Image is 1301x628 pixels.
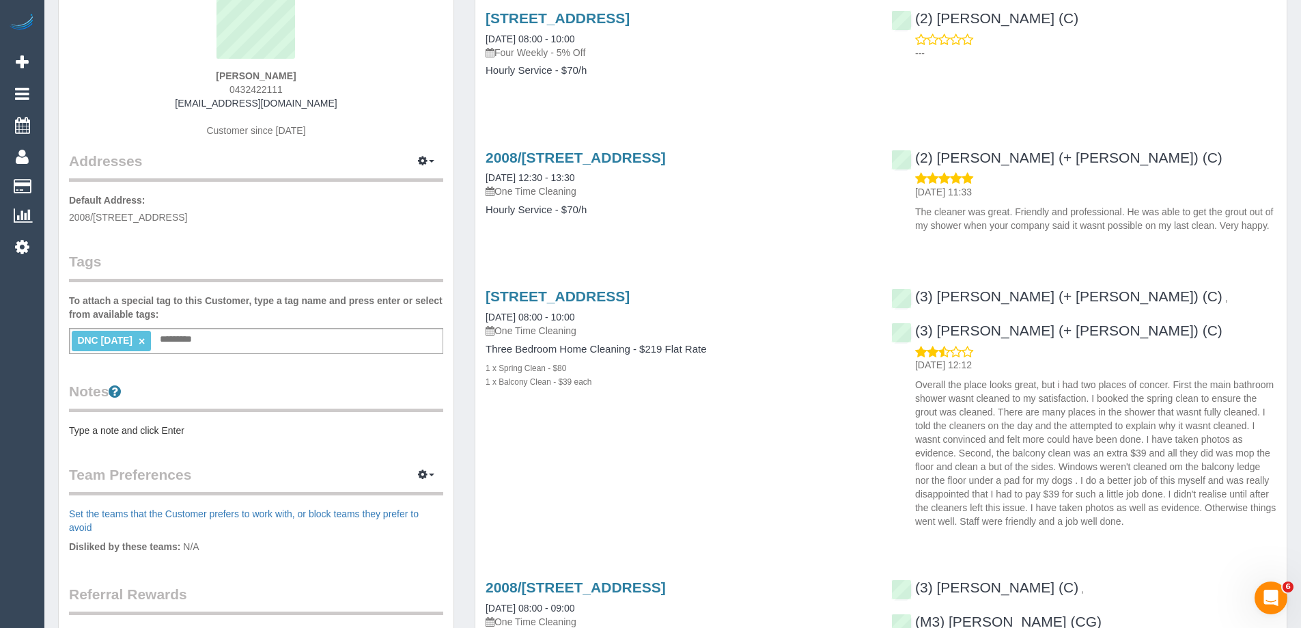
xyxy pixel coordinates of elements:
[486,364,566,373] small: 1 x Spring Clean - $80
[69,212,188,223] span: 2008/[STREET_ADDRESS]
[486,204,871,216] h4: Hourly Service - $70/h
[1081,584,1084,595] span: ,
[69,294,443,321] label: To attach a special tag to this Customer, type a tag name and press enter or select from availabl...
[486,579,666,595] a: 2008/[STREET_ADDRESS]
[69,424,443,437] pre: Type a note and click Enter
[486,10,630,26] a: [STREET_ADDRESS]
[486,46,871,59] p: Four Weekly - 5% Off
[69,251,443,282] legend: Tags
[486,603,574,614] a: [DATE] 08:00 - 09:00
[891,323,1222,338] a: (3) [PERSON_NAME] (+ [PERSON_NAME]) (C)
[486,377,591,387] small: 1 x Balcony Clean - $39 each
[891,579,1078,595] a: (3) [PERSON_NAME] (C)
[69,381,443,412] legend: Notes
[891,288,1222,304] a: (3) [PERSON_NAME] (+ [PERSON_NAME]) (C)
[915,358,1276,372] p: [DATE] 12:12
[915,46,1276,60] p: ---
[175,98,337,109] a: [EMAIL_ADDRESS][DOMAIN_NAME]
[69,540,180,554] label: Disliked by these teams:
[486,65,871,77] h4: Hourly Service - $70/h
[229,84,283,95] span: 0432422111
[69,193,145,207] label: Default Address:
[216,70,296,81] strong: [PERSON_NAME]
[486,324,871,338] p: One Time Cleaning
[69,508,419,533] a: Set the teams that the Customer prefers to work with, or block teams they prefer to avoid
[69,584,443,615] legend: Referral Rewards
[486,172,574,183] a: [DATE] 12:30 - 13:30
[486,150,666,165] a: 2008/[STREET_ADDRESS]
[1225,292,1228,303] span: ,
[183,541,199,552] span: N/A
[891,150,1222,165] a: (2) [PERSON_NAME] (+ [PERSON_NAME]) (C)
[69,465,443,495] legend: Team Preferences
[139,336,145,347] a: ×
[486,33,574,44] a: [DATE] 08:00 - 10:00
[77,335,132,346] span: DNC [DATE]
[486,288,630,304] a: [STREET_ADDRESS]
[915,185,1276,199] p: [DATE] 11:33
[486,344,871,355] h4: Three Bedroom Home Cleaning - $219 Flat Rate
[915,205,1276,232] p: The cleaner was great. Friendly and professional. He was able to get the grout out of my shower w...
[1255,582,1287,614] iframe: Intercom live chat
[915,378,1276,528] p: Overall the place looks great, but i had two places of concer. First the main bathroom shower was...
[1283,582,1293,592] span: 6
[206,125,305,136] span: Customer since [DATE]
[8,14,36,33] img: Automaid Logo
[486,185,871,198] p: One Time Cleaning
[486,312,574,323] a: [DATE] 08:00 - 10:00
[891,10,1078,26] a: (2) [PERSON_NAME] (C)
